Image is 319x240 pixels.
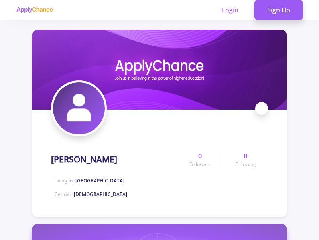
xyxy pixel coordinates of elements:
[53,82,105,134] img: Shaghayegh Momeniavatar
[177,151,223,168] a: 0Followers
[54,191,127,198] span: Gender :
[54,177,124,184] span: Living in :
[16,7,53,13] img: applychance logo text only
[74,191,127,198] span: [DEMOGRAPHIC_DATA]
[32,30,287,110] img: Shaghayegh Momenicover image
[223,151,268,168] a: 0Following
[198,151,202,161] span: 0
[189,161,211,168] span: Followers
[235,161,256,168] span: Following
[75,177,124,184] span: [GEOGRAPHIC_DATA]
[244,151,247,161] span: 0
[51,154,117,164] h1: [PERSON_NAME]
